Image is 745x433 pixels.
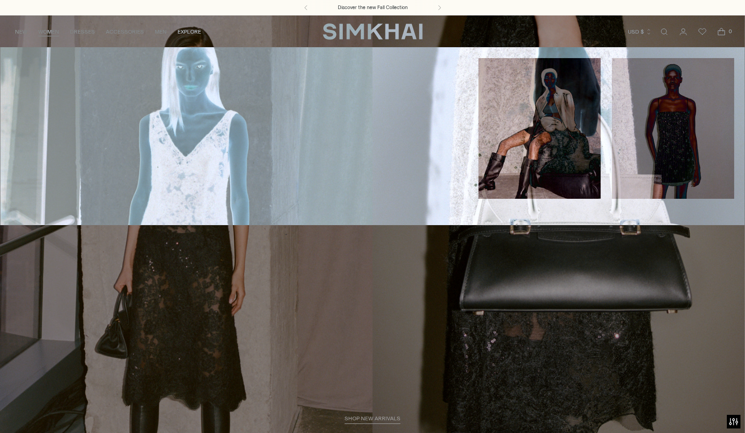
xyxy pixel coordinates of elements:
[712,23,730,41] a: Open cart modal
[338,4,408,11] a: Discover the new Fall Collection
[674,23,692,41] a: Go to the account page
[15,22,27,42] a: NEW
[106,22,144,42] a: ACCESSORIES
[726,27,734,35] span: 0
[628,22,652,42] button: USD $
[693,23,711,41] a: Wishlist
[178,22,201,42] a: EXPLORE
[155,22,167,42] a: MEN
[655,23,673,41] a: Open search modal
[70,22,95,42] a: DRESSES
[323,23,423,40] a: SIMKHAI
[38,22,59,42] a: WOMEN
